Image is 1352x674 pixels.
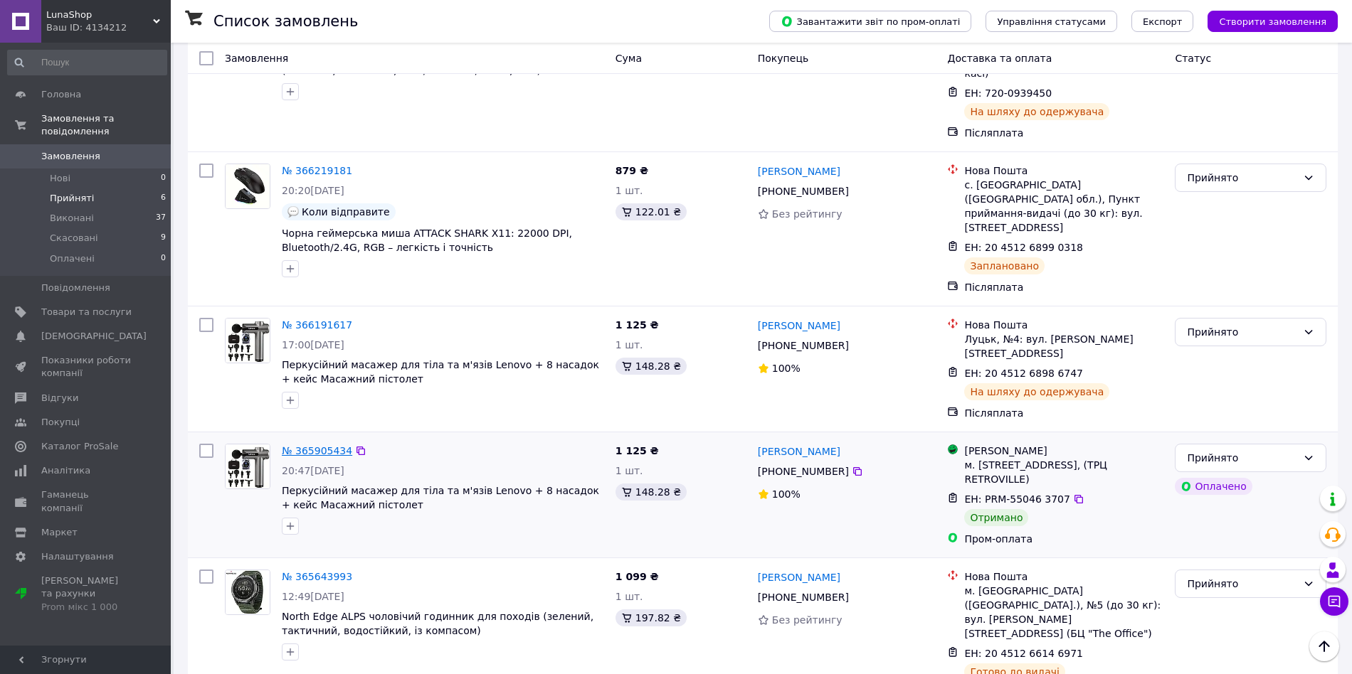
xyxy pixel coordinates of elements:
[161,232,166,245] span: 9
[41,354,132,380] span: Показники роботи компанії
[964,458,1163,486] div: м. [STREET_ADDRESS], (ТРЦ RETROVILLE)
[41,112,171,138] span: Замовлення та повідомлення
[772,363,801,374] span: 100%
[964,368,1083,379] span: ЕН: 20 4512 6898 6747
[282,611,593,636] a: North Edge ALPS чоловічий годинник для походів (зелений, тактичний, водостійкий, із компасом)
[769,11,971,32] button: Завантажити звіт по пром-оплаті
[156,212,166,225] span: 37
[616,165,648,176] span: 879 ₴
[964,584,1163,641] div: м. [GEOGRAPHIC_DATA] ([GEOGRAPHIC_DATA].), №5 (до 30 кг): вул. [PERSON_NAME][STREET_ADDRESS] (БЦ ...
[41,330,147,343] span: [DEMOGRAPHIC_DATA]
[758,53,808,64] span: Покупець
[964,509,1028,526] div: Отримано
[616,591,643,602] span: 1 шт.
[41,416,80,429] span: Покупці
[758,444,840,459] a: [PERSON_NAME]
[41,440,118,453] span: Каталог ProSale
[225,569,270,615] a: Фото товару
[755,461,852,481] div: [PHONE_NUMBER]
[616,203,687,220] div: 122.01 ₴
[1320,587,1348,616] button: Чат з покупцем
[46,21,171,34] div: Ваш ID: 4134212
[964,383,1109,400] div: На шляху до одержувача
[213,13,358,30] h1: Список замовлень
[282,319,352,331] a: № 366191617
[282,445,352,456] a: № 365905434
[964,280,1163,294] div: Післяплата
[287,206,299,218] img: :speech_balloon:
[225,444,270,489] a: Фото товару
[964,406,1163,420] div: Післяплата
[282,465,344,476] span: 20:47[DATE]
[41,574,132,614] span: [PERSON_NAME] та рахунки
[758,319,840,333] a: [PERSON_NAME]
[964,444,1163,458] div: [PERSON_NAME]
[282,228,572,253] span: Чорна геймерська миша ATTACK SHARK X11: 22000 DPI, Bluetooth/2.4G, RGB – легкість і точність
[964,242,1083,253] span: ЕН: 20 4512 6899 0318
[964,87,1052,99] span: ЕН: 720-0939450
[772,488,801,500] span: 100%
[282,359,599,385] a: Перкусійний масажер для тіла та м'язів Lenovo + 8 насадок + кейс Масажний пістолет
[986,11,1117,32] button: Управління статусами
[616,465,643,476] span: 1 шт.
[1175,53,1211,64] span: Статус
[282,339,344,351] span: 17:00[DATE]
[616,339,643,351] span: 1 шт.
[226,570,270,614] img: Фото товару
[772,614,843,626] span: Без рейтингу
[41,464,90,477] span: Аналітика
[50,232,98,245] span: Скасовані
[226,319,270,363] img: Фото товару
[616,571,659,582] span: 1 099 ₴
[7,50,167,75] input: Пошук
[41,88,81,101] span: Головна
[1309,631,1339,661] button: Наверх
[964,178,1163,235] div: с. [GEOGRAPHIC_DATA] ([GEOGRAPHIC_DATA] обл.), Пункт приймання-видачі (до 30 кг): вул. [STREET_AD...
[41,488,132,514] span: Гаманець компанії
[616,483,687,501] div: 148.28 ₴
[616,319,659,331] span: 1 125 ₴
[616,53,642,64] span: Cума
[161,252,166,265] span: 0
[50,212,94,225] span: Виконані
[46,9,153,21] span: LunaShop
[1208,11,1338,32] button: Створити замовлення
[616,445,659,456] span: 1 125 ₴
[41,550,114,563] span: Налаштування
[1187,576,1297,592] div: Прийнято
[755,336,852,355] div: [PHONE_NUMBER]
[1187,450,1297,466] div: Прийнято
[964,318,1163,332] div: Нова Пошта
[964,493,1070,505] span: ЕН: PRM-55046 3707
[755,181,852,201] div: [PHONE_NUMBER]
[282,571,352,582] a: № 365643993
[1143,16,1183,27] span: Експорт
[964,103,1109,120] div: На шляху до одержувача
[772,208,843,220] span: Без рейтингу
[41,306,132,319] span: Товари та послуги
[225,318,270,363] a: Фото товару
[1175,478,1252,495] div: Оплачено
[964,532,1163,546] div: Пром-оплата
[616,609,687,626] div: 197.82 ₴
[964,126,1163,140] div: Післяплата
[1187,324,1297,340] div: Прийнято
[41,526,78,539] span: Маркет
[50,252,95,265] span: Оплачені
[41,150,100,163] span: Замовлення
[947,53,1052,64] span: Доставка та оплата
[1187,170,1297,186] div: Прийнято
[161,172,166,185] span: 0
[41,282,110,294] span: Повідомлення
[161,192,166,205] span: 6
[282,165,352,176] a: № 366219181
[997,16,1106,27] span: Управління статусами
[781,15,960,28] span: Завантажити звіт по пром-оплаті
[225,164,270,209] a: Фото товару
[1193,15,1338,26] a: Створити замовлення
[755,587,852,607] div: [PHONE_NUMBER]
[964,257,1045,274] div: Заплановано
[302,206,390,218] span: Коли відправите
